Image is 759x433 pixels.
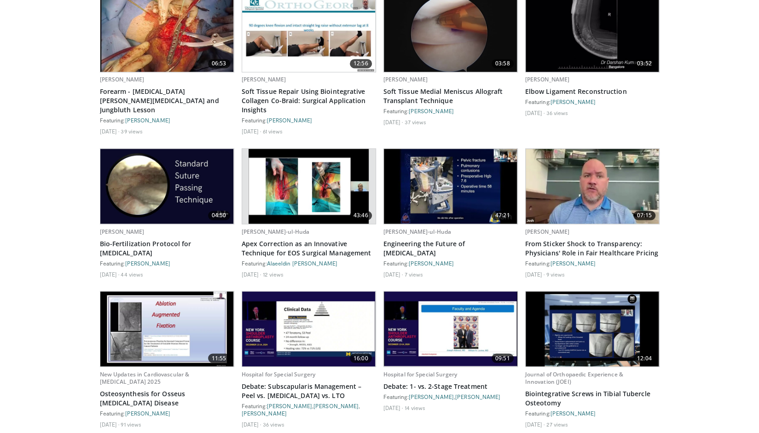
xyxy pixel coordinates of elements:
a: [PERSON_NAME] [125,410,170,416]
span: 04:50 [208,211,230,220]
a: [PERSON_NAME] [313,402,359,409]
a: 04:50 [100,149,234,224]
li: [DATE] [100,420,120,427]
li: 9 views [546,270,565,277]
a: [PERSON_NAME] [383,75,428,83]
a: New Updates in Cardiovascular & [MEDICAL_DATA] 2025 [100,370,190,385]
img: c28faab9-c4a6-4db2-ad81-9ac83c375198.620x360_q85_upscale.jpg [526,291,659,366]
a: Biointegrative Screws in Tibial Tubercle Osteotomy [525,389,660,407]
li: [DATE] [242,127,261,135]
a: [PERSON_NAME] [267,117,312,123]
li: 36 views [546,109,568,116]
a: Journal of Orthopaedic Experience & Innovation (JOEI) [525,370,623,385]
a: [PERSON_NAME] [550,98,596,105]
img: 5ee3f67d-3232-4990-984b-6f629959669a.620x360_q85_upscale.jpg [100,149,234,224]
li: 36 views [262,420,284,427]
li: [DATE] [242,420,261,427]
a: [PERSON_NAME] [125,260,170,266]
div: Featuring: , [383,393,518,400]
a: [PERSON_NAME] [525,75,570,83]
li: [DATE] [525,270,545,277]
a: 47:21 [384,149,517,224]
a: Bio-Fertilization Protocol for [MEDICAL_DATA] [100,239,234,257]
span: 11:55 [208,353,230,363]
a: [PERSON_NAME] [525,227,570,235]
a: 43:46 [242,149,376,224]
a: Alaeeldin [PERSON_NAME] [267,260,337,266]
a: Hospital for Special Surgery [383,370,457,378]
a: [PERSON_NAME] [100,227,145,235]
a: [PERSON_NAME] [242,410,287,416]
a: Engineering the Future of [MEDICAL_DATA] [383,239,518,257]
a: Apex Correction as an Innovative Technique for EOS Surgical Management [242,239,376,257]
img: 19d200f7-51df-4ecd-aa8a-b6ff7ae19fc2.620x360_q85_upscale.jpg [242,291,376,366]
a: 16:00 [242,291,376,366]
a: Debate: Subscapularis Management – Peel vs. [MEDICAL_DATA] vs. LTO [242,381,376,400]
a: Osteosynthesis for Osseus [MEDICAL_DATA] Disease [100,389,234,407]
div: Featuring: [525,409,660,416]
a: 12:04 [526,291,659,366]
div: Featuring: [383,259,518,266]
span: 12:04 [633,353,655,363]
li: 37 views [404,118,426,126]
a: Soft Tissue Repair Using Biointegrative Collagen Co-Braid: Surgical Application Insights [242,87,376,115]
div: Featuring: [242,259,376,266]
li: 14 views [404,404,425,411]
li: [DATE] [525,420,545,427]
span: 16:00 [350,353,372,363]
li: [DATE] [383,270,403,277]
a: 07:15 [526,149,659,224]
div: Featuring: [100,409,234,416]
span: 09:51 [492,353,514,363]
li: [DATE] [242,270,261,277]
img: b6c8a7ee-75ba-40a2-b743-6abf0b9d60d9.620x360_q85_upscale.jpg [384,291,517,366]
a: Elbow Ligament Reconstruction [525,87,660,96]
a: 11:55 [100,291,234,366]
a: [PERSON_NAME] [550,260,596,266]
span: 06:53 [208,59,230,68]
span: 03:52 [633,59,655,68]
img: 89f4f51b-3f84-415b-b8a3-f66638491610.620x360_q85_upscale.jpg [526,149,659,224]
a: [PERSON_NAME]-ul-Huda [383,227,452,235]
span: 03:58 [492,59,514,68]
span: 43:46 [350,211,372,220]
a: [PERSON_NAME] [267,402,312,409]
span: 47:21 [492,211,514,220]
div: Featuring: [242,116,376,124]
li: 44 views [121,270,143,277]
li: [DATE] [100,127,120,135]
a: Debate: 1- vs. 2-Stage Treatment [383,381,518,391]
li: 61 views [262,127,283,135]
span: 12:56 [350,59,372,68]
li: [DATE] [100,270,120,277]
li: 7 views [404,270,423,277]
img: 795b6f0c-7bab-45f4-9237-636f88070667.620x360_q85_upscale.jpg [384,149,517,224]
span: 07:15 [633,211,655,220]
a: [PERSON_NAME] [100,75,145,83]
div: Featuring: [100,259,234,266]
a: [PERSON_NAME] [455,393,500,399]
li: [DATE] [383,118,403,126]
li: 39 views [121,127,143,135]
div: Featuring: [100,116,234,124]
img: 7baa3c5d-b42a-4671-b1e1-e8d3d0839ffe.620x360_q85_upscale.jpg [249,149,369,224]
a: Hospital for Special Surgery [242,370,315,378]
div: Featuring: [525,259,660,266]
li: 27 views [546,420,568,427]
a: 09:51 [384,291,517,366]
a: [PERSON_NAME] [409,260,454,266]
a: [PERSON_NAME] [550,410,596,416]
a: [PERSON_NAME] [409,108,454,114]
a: From Sticker Shock to Transparency: Physicians' Role in Fair Healthcare Pricing [525,239,660,257]
a: [PERSON_NAME]-ul-Huda [242,227,310,235]
div: Featuring: , , [242,402,376,416]
li: [DATE] [525,109,545,116]
li: 12 views [262,270,284,277]
li: 91 views [121,420,141,427]
div: Featuring: [525,98,660,105]
a: Soft Tissue Medial Meniscus Allograft Transplant Technique [383,87,518,105]
img: d4e2d1b8-fc65-491e-a489-70d19feb2127.620x360_q85_upscale.jpg [100,291,234,366]
a: [PERSON_NAME] [242,75,286,83]
div: Featuring: [383,107,518,115]
a: Forearm - [MEDICAL_DATA][PERSON_NAME][MEDICAL_DATA] and Jungbluth Lesson [100,87,234,115]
